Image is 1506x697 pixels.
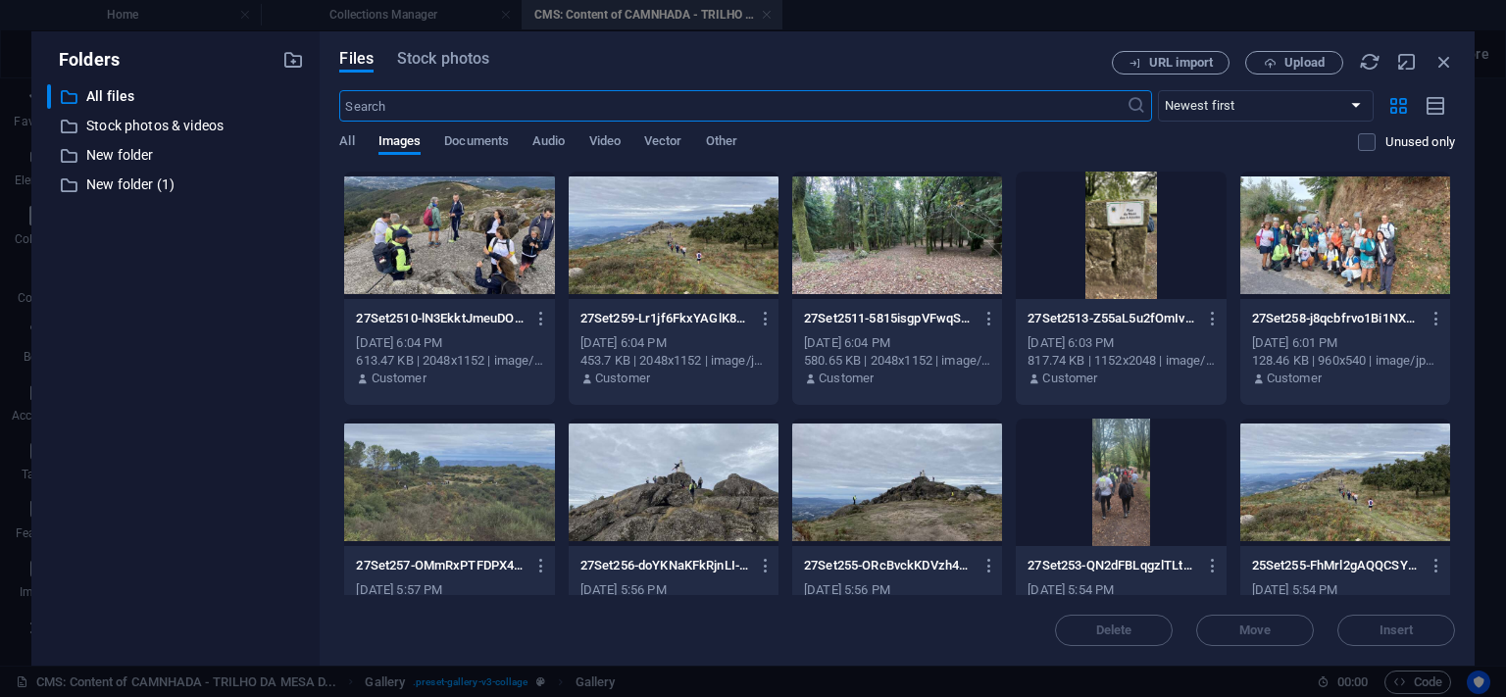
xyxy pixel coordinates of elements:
div: [DATE] 5:56 PM [580,581,767,599]
i: Create new folder [282,49,304,71]
div: 128.46 KB | 960x540 | image/jpeg [1252,352,1438,370]
div: [DATE] 6:04 PM [580,334,767,352]
p: Customer [372,370,427,387]
div: [DATE] 6:04 PM [356,334,542,352]
span: Vector [644,129,682,157]
p: 27Set2511-5815isgpVFwqSM2KxI3i_g.jpg [804,310,973,327]
div: [DATE] 6:03 PM [1028,334,1214,352]
span: Other [706,129,737,157]
div: 580.65 KB | 2048x1152 | image/jpeg [804,352,990,370]
p: 27Set256-doYKNaKFkRjnLI-nM50usg.jpg [580,557,749,574]
div: New folder (1) [47,173,304,197]
p: Customer [1267,370,1322,387]
p: 27Set2510-lN3EkktJmeuDOSZ9_DT0Wg.jpg [356,310,525,327]
span: Images [378,129,422,157]
span: Stock photos [397,47,489,71]
span: Audio [532,129,565,157]
span: All [339,129,354,157]
div: [DATE] 6:04 PM [804,334,990,352]
p: Customer [819,370,874,387]
input: Search [339,90,1126,122]
p: New folder (1) [86,174,269,196]
span: Video [589,129,621,157]
p: Folders [47,47,120,73]
div: 613.47 KB | 2048x1152 | image/jpeg [356,352,542,370]
button: Upload [1245,51,1343,75]
span: Files [339,47,374,71]
i: Reload [1359,51,1380,73]
p: 27Set257-OMmRxPTFDPX4vDi2jsqytA.jpg [356,557,525,574]
p: Stock photos & videos [86,115,269,137]
p: 27Set258-j8qcbfrvo1Bi1NX89lHUNw.jpg [1252,310,1421,327]
div: Stock photos & videos [47,114,304,138]
p: All files [86,85,269,108]
i: Close [1433,51,1455,73]
div: [DATE] 5:57 PM [356,581,542,599]
p: 25Set255-FhMrl2gAQQCSYGqDtcDhfQ.jpg [1252,557,1421,574]
div: 453.7 KB | 2048x1152 | image/jpeg [580,352,767,370]
p: Customer [1042,370,1097,387]
div: [DATE] 6:01 PM [1252,334,1438,352]
div: [DATE] 5:56 PM [804,581,990,599]
p: 27Set2513-Z55aL5u2fOmIvFmJWyFAVA.jpg [1028,310,1196,327]
p: 27Set259-Lr1jf6FkxYAGlK8DR7k-eA.jpg [580,310,749,327]
span: URL import [1149,57,1213,69]
div: [DATE] 5:54 PM [1028,581,1214,599]
div: New folder [47,143,304,168]
p: New folder [86,144,269,167]
div: [DATE] 5:54 PM [1252,581,1438,599]
p: Displays only files that are not in use on the website. Files added during this session can still... [1385,133,1455,151]
button: URL import [1112,51,1230,75]
div: ​ [47,84,51,109]
span: Documents [444,129,509,157]
i: Minimize [1396,51,1418,73]
p: 27Set255-ORcBvckKDVzh4zWzFQKhUA.jpg [804,557,973,574]
p: Customer [595,370,650,387]
p: 27Set253-QN2dFBLqgzlTLtF3yFfyHg.jpg [1028,557,1196,574]
span: Upload [1284,57,1325,69]
div: 817.74 KB | 1152x2048 | image/jpeg [1028,352,1214,370]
